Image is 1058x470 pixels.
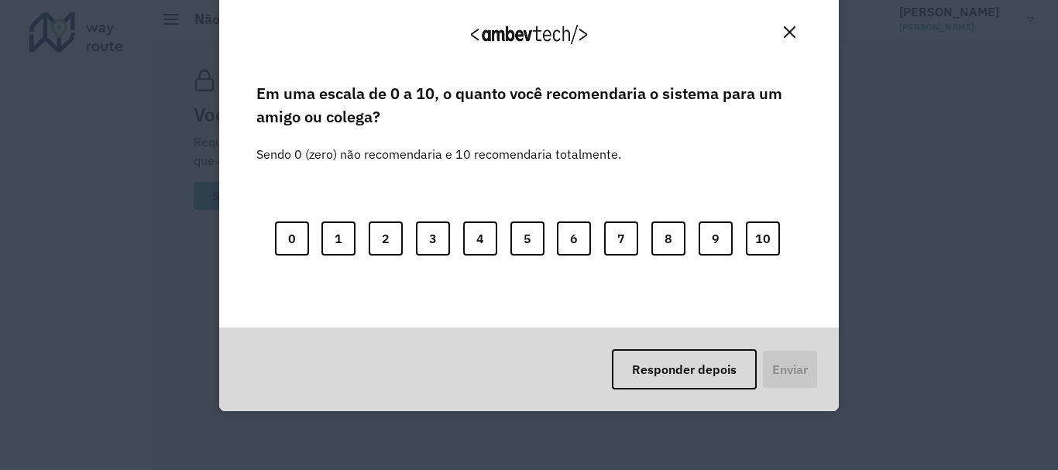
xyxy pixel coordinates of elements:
button: 5 [510,221,544,256]
img: Logo Ambevtech [471,25,587,44]
button: 2 [369,221,403,256]
button: Responder depois [612,349,757,389]
button: 10 [746,221,780,256]
button: Close [778,20,802,44]
button: 3 [416,221,450,256]
button: 1 [321,221,356,256]
button: 7 [604,221,638,256]
button: 8 [651,221,685,256]
img: Close [784,26,795,38]
label: Em uma escala de 0 a 10, o quanto você recomendaria o sistema para um amigo ou colega? [256,82,802,129]
button: 6 [557,221,591,256]
button: 0 [275,221,309,256]
button: 4 [463,221,497,256]
button: 9 [699,221,733,256]
label: Sendo 0 (zero) não recomendaria e 10 recomendaria totalmente. [256,126,621,163]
